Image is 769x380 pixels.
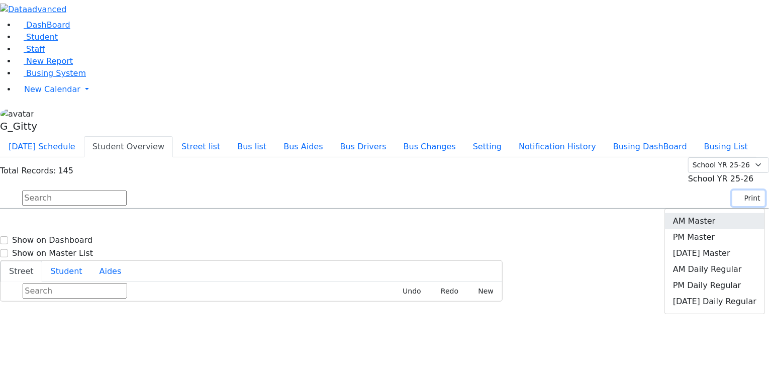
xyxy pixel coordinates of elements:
button: Bus list [229,136,275,157]
button: Busing List [696,136,756,157]
button: Notification History [510,136,605,157]
button: Bus Aides [275,136,331,157]
button: Redo [430,283,463,299]
span: Staff [26,44,45,54]
label: Show on Dashboard [12,234,92,246]
a: PM Master [665,229,764,245]
a: PM Daily Regular [665,277,764,294]
span: 145 [58,166,73,175]
button: Undo [392,283,426,299]
button: Bus Drivers [332,136,395,157]
a: AM Daily Regular [665,261,764,277]
span: New Calendar [24,84,80,94]
a: New Calendar [16,79,769,100]
a: Busing System [16,68,86,78]
a: AM Master [665,213,764,229]
label: Show on Master List [12,247,93,259]
a: DashBoard [16,20,70,30]
button: Print [732,191,765,206]
a: Staff [16,44,45,54]
a: Student [16,32,58,42]
input: Search [22,191,127,206]
span: School YR 25-26 [688,174,754,183]
button: Student Overview [84,136,173,157]
button: Aides [91,261,130,282]
div: Print [664,209,765,314]
button: Setting [464,136,510,157]
button: Busing DashBoard [605,136,696,157]
button: Bus Changes [395,136,464,157]
input: Search [23,283,127,299]
select: Default select example [688,157,769,173]
button: Student [42,261,91,282]
a: [DATE] Daily Regular [665,294,764,310]
a: New Report [16,56,73,66]
span: New Report [26,56,73,66]
span: Busing System [26,68,86,78]
div: Street [1,282,502,301]
span: Student [26,32,58,42]
span: DashBoard [26,20,70,30]
a: [DATE] Master [665,245,764,261]
button: New [467,283,498,299]
button: Street list [173,136,229,157]
button: Street [1,261,42,282]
